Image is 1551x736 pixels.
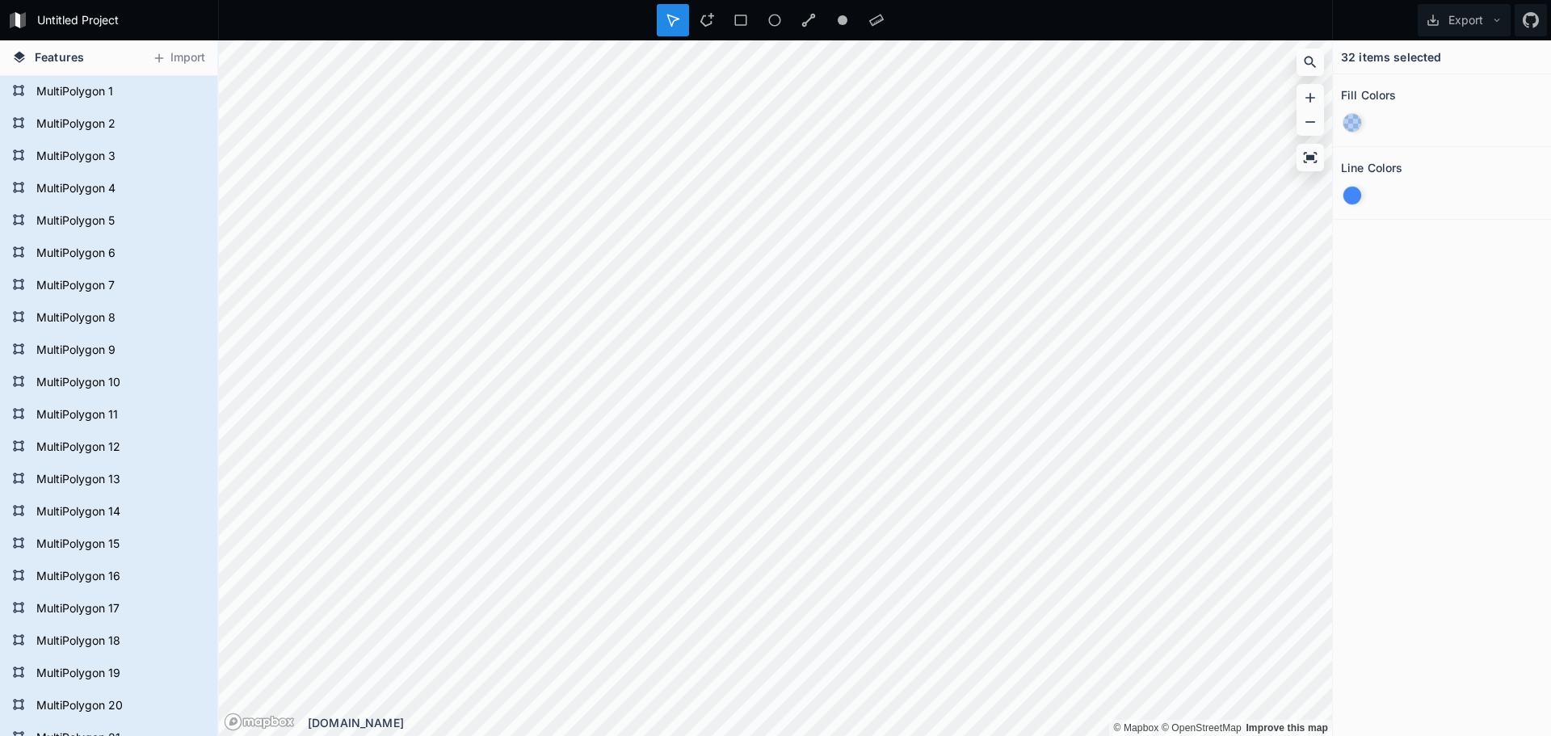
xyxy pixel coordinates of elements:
a: OpenStreetMap [1162,722,1242,734]
div: [DOMAIN_NAME] [308,714,1332,731]
a: Mapbox logo [224,713,295,731]
button: Import [144,45,213,71]
button: Export [1418,4,1511,36]
a: Map feedback [1246,722,1328,734]
h2: Line Colors [1341,155,1403,180]
h4: 32 items selected [1341,48,1441,65]
h2: Fill Colors [1341,82,1397,107]
span: Features [35,48,84,65]
a: Mapbox [1113,722,1158,734]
